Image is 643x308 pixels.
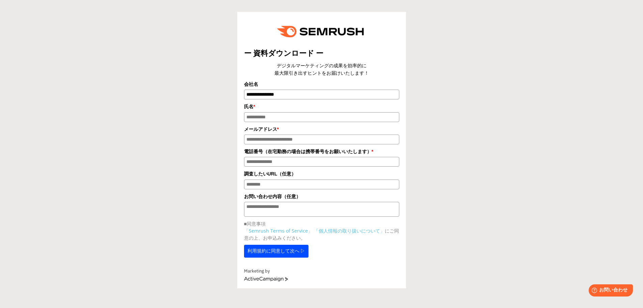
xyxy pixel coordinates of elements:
label: 氏名 [244,103,399,110]
button: 利用規約に同意して次へ ▷ [244,245,309,258]
a: 「個人情報の取り扱いについて」 [314,228,385,234]
a: 「Semrush Terms of Service」 [244,228,313,234]
p: ■同意事項 [244,220,399,227]
label: お問い合わせ内容（任意） [244,193,399,200]
label: メールアドレス [244,125,399,133]
label: 調査したいURL（任意） [244,170,399,177]
label: 電話番号（在宅勤務の場合は携帯番号をお願いいたします） [244,148,399,155]
center: デジタルマーケティングの成果を効率的に 最大限引き出すヒントをお届けいたします！ [244,62,399,77]
title: ー 資料ダウンロード ー [244,48,399,58]
div: Marketing by [244,268,399,275]
iframe: Help widget launcher [583,282,636,301]
img: e6a379fe-ca9f-484e-8561-e79cf3a04b3f.png [272,19,371,45]
label: 会社名 [244,80,399,88]
p: にご同意の上、お申込みください。 [244,227,399,241]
